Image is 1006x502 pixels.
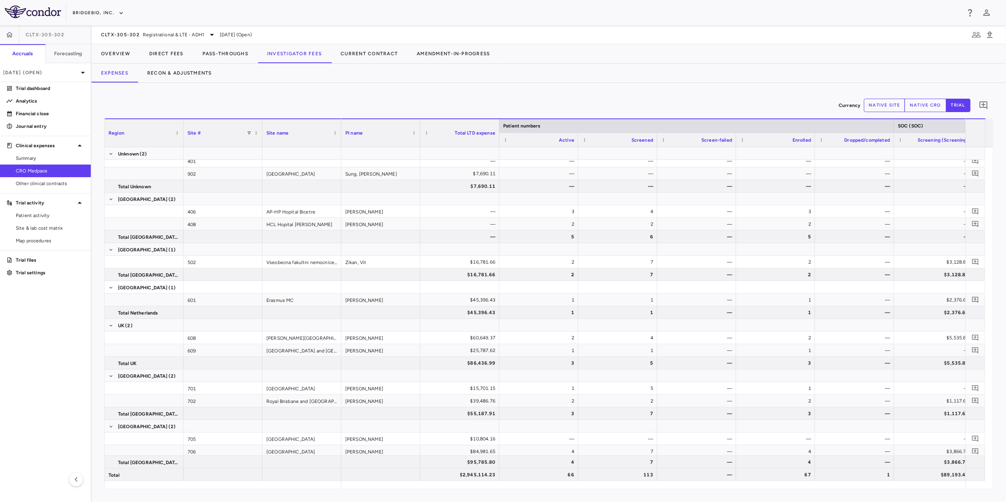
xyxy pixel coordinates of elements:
[109,130,124,136] span: Region
[16,110,84,117] p: Financial close
[970,395,981,406] button: Add comment
[664,306,732,319] div: —
[585,256,653,268] div: 7
[970,155,981,166] button: Add comment
[822,294,890,306] div: —
[664,332,732,344] div: —
[972,384,979,392] svg: Add comment
[743,433,811,445] div: —
[839,102,860,109] p: Currency
[118,420,168,433] span: [GEOGRAPHIC_DATA]
[506,395,574,407] div: 2
[169,193,176,206] span: (2)
[262,205,341,217] div: AP-HP Hopital Bicetre
[341,294,420,306] div: [PERSON_NAME]
[972,208,979,215] svg: Add comment
[822,407,890,420] div: —
[16,199,75,206] p: Trial activity
[143,31,204,38] span: Registrational & LTE - ADH1
[506,357,574,369] div: 3
[822,456,890,468] div: —
[822,357,890,369] div: —
[184,445,262,457] div: 706
[970,206,981,217] button: Add comment
[187,130,201,136] span: Site #
[118,148,139,160] span: Unknown
[743,205,811,218] div: 3
[664,218,732,230] div: —
[184,395,262,407] div: 702
[169,420,176,433] span: (2)
[341,205,420,217] div: [PERSON_NAME]
[585,456,653,468] div: 7
[184,382,262,394] div: 701
[901,230,969,243] div: —
[970,294,981,305] button: Add comment
[901,407,969,420] div: $1,117.66
[258,44,331,63] button: Investigator Fees
[506,306,574,319] div: 1
[585,395,653,407] div: 2
[901,468,969,481] div: $89,193.47
[585,268,653,281] div: 7
[506,230,574,243] div: 5
[664,230,732,243] div: —
[262,218,341,230] div: HCL Hopital [PERSON_NAME]
[901,344,969,357] div: —
[977,99,990,112] button: Add comment
[118,269,179,281] span: Total [GEOGRAPHIC_DATA]
[427,306,495,319] div: $45,396.43
[184,167,262,180] div: 902
[16,142,75,149] p: Clinical expenses
[901,445,969,458] div: $3,866.79
[901,155,969,167] div: —
[664,180,732,193] div: —
[585,357,653,369] div: 5
[822,167,890,180] div: —
[901,268,969,281] div: $3,128.86
[266,130,288,136] span: Site name
[970,168,981,179] button: Add comment
[743,468,811,481] div: 67
[26,32,64,38] span: CLTX-305-302
[427,395,495,407] div: $39,486.76
[427,382,495,395] div: $15,701.15
[585,167,653,180] div: —
[169,244,176,256] span: (1)
[184,332,262,344] div: 608
[664,256,732,268] div: —
[822,256,890,268] div: —
[970,219,981,229] button: Add comment
[585,468,653,481] div: 113
[92,64,138,82] button: Expenses
[16,155,84,162] span: Summary
[262,332,341,344] div: [PERSON_NAME][GEOGRAPHIC_DATA]
[743,445,811,458] div: 4
[506,407,574,420] div: 3
[901,433,969,445] div: —
[506,382,574,395] div: 1
[664,395,732,407] div: —
[341,433,420,445] div: [PERSON_NAME]
[341,395,420,407] div: [PERSON_NAME]
[743,294,811,306] div: 1
[184,256,262,268] div: 502
[972,258,979,266] svg: Add comment
[169,370,176,382] span: (2)
[506,433,574,445] div: —
[427,332,495,344] div: $60,649.37
[184,218,262,230] div: 408
[901,167,969,180] div: —
[822,230,890,243] div: —
[585,230,653,243] div: 6
[743,155,811,167] div: —
[118,408,179,420] span: Total [GEOGRAPHIC_DATA]
[16,237,84,244] span: Map procedures
[901,218,969,230] div: —
[427,445,495,458] div: $84,981.65
[138,64,221,82] button: Recon & Adjustments
[664,155,732,167] div: —
[822,268,890,281] div: —
[118,180,151,193] span: Total Unknown
[92,44,140,63] button: Overview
